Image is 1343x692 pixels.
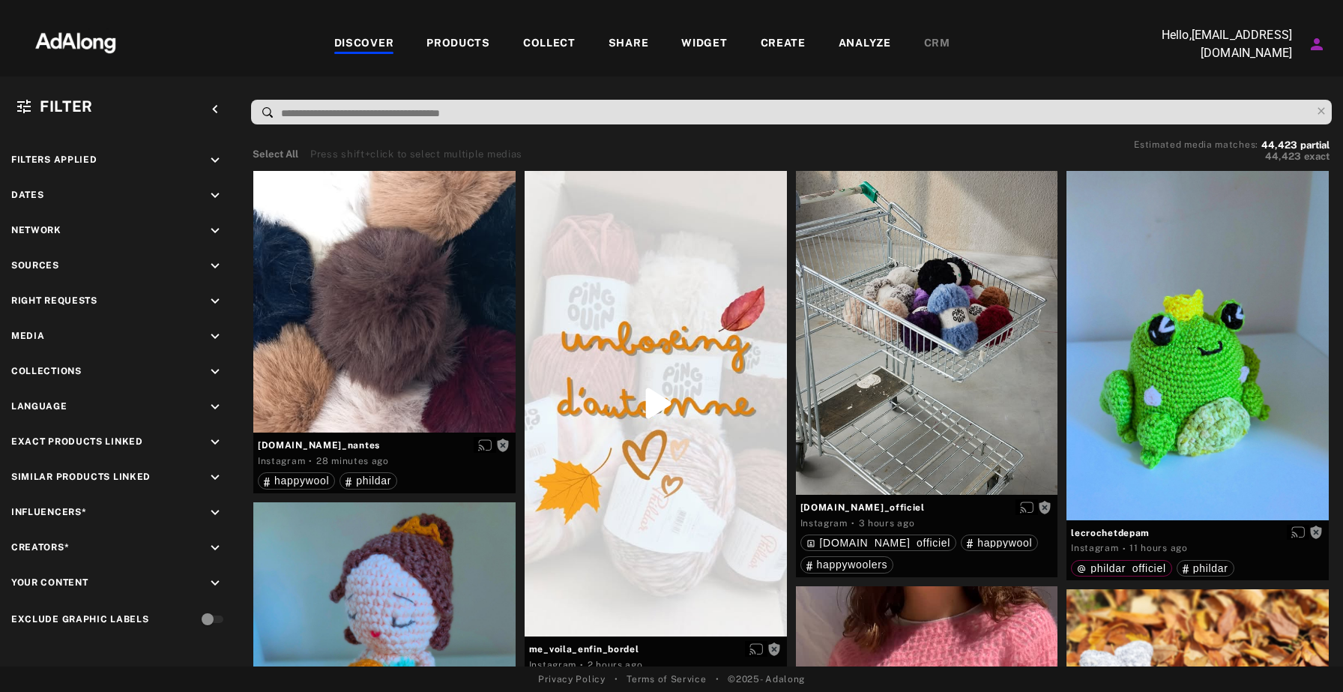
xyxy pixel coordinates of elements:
[334,35,394,53] div: DISCOVER
[11,190,44,200] span: Dates
[627,673,706,686] a: Terms of Service
[207,258,223,274] i: keyboard_arrow_down
[1090,562,1165,574] span: phildar_officiel
[345,475,391,486] div: phildar
[529,658,576,672] div: Instagram
[11,507,86,517] span: Influencers*
[11,366,82,376] span: Collections
[496,439,510,450] span: Rights not requested
[800,517,848,530] div: Instagram
[11,154,97,165] span: Filters applied
[474,437,496,453] button: Enable diffusion on this media
[1287,525,1309,541] button: Enable diffusion on this media
[11,472,151,482] span: Similar Products Linked
[1265,151,1301,162] span: 44,423
[274,475,329,487] span: happywool
[207,469,223,486] i: keyboard_arrow_down
[1261,139,1297,151] span: 44,423
[11,331,45,341] span: Media
[1134,139,1258,150] span: Estimated media matches:
[1071,541,1118,555] div: Instagram
[207,101,223,118] i: keyboard_arrow_left
[1134,149,1330,164] button: 44,423exact
[1015,499,1038,515] button: Enable diffusion on this media
[207,293,223,310] i: keyboard_arrow_down
[1142,26,1292,62] p: Hello, [EMAIL_ADDRESS][DOMAIN_NAME]
[309,455,313,467] span: ·
[253,147,298,162] button: Select All
[820,537,951,549] span: [DOMAIN_NAME]_officiel
[11,295,97,306] span: Right Requests
[11,401,67,412] span: Language
[258,439,511,452] span: [DOMAIN_NAME]_nantes
[523,35,576,53] div: COLLECT
[11,542,69,553] span: Creators*
[745,641,767,657] button: Enable diffusion on this media
[924,35,950,53] div: CRM
[207,152,223,169] i: keyboard_arrow_down
[207,505,223,521] i: keyboard_arrow_down
[588,660,643,670] time: 2025-09-01T06:51:32.000Z
[767,643,781,654] span: Rights not requested
[1268,620,1343,692] iframe: Chat Widget
[859,518,915,529] time: 2025-09-01T06:00:22.000Z
[728,673,805,686] span: © 2025 - Adalong
[977,537,1032,549] span: happywool
[356,475,391,487] span: phildar
[207,223,223,239] i: keyboard_arrow_down
[1183,563,1228,574] div: phildar
[1304,31,1330,57] button: Account settings
[310,147,522,162] div: Press shift+click to select multiple medias
[800,501,1054,514] span: [DOMAIN_NAME]_officiel
[264,475,329,486] div: happywool
[1309,527,1323,538] span: Rights not requested
[1038,502,1051,512] span: Rights not requested
[11,225,61,235] span: Network
[11,613,148,626] div: Exclude Graphic Labels
[580,659,584,671] span: ·
[10,19,142,64] img: 63233d7d88ed69de3c212112c67096b6.png
[207,434,223,451] i: keyboard_arrow_down
[615,673,618,686] span: •
[716,673,719,686] span: •
[426,35,490,53] div: PRODUCTS
[207,540,223,556] i: keyboard_arrow_down
[207,328,223,345] i: keyboard_arrow_down
[11,260,59,271] span: Sources
[11,577,88,588] span: Your Content
[839,35,891,53] div: ANALYZE
[681,35,727,53] div: WIDGET
[851,517,855,529] span: ·
[1077,563,1165,574] div: phildar_officiel
[207,575,223,592] i: keyboard_arrow_down
[207,399,223,415] i: keyboard_arrow_down
[538,673,606,686] a: Privacy Policy
[529,643,782,656] span: me_voila_enfin_bordel
[761,35,806,53] div: CREATE
[1193,562,1228,574] span: phildar
[40,97,93,115] span: Filter
[258,454,305,468] div: Instagram
[1123,543,1126,555] span: ·
[817,559,888,571] span: happywoolers
[1129,543,1187,553] time: 2025-08-31T21:46:41.000Z
[609,35,649,53] div: SHARE
[11,436,143,447] span: Exact Products Linked
[1261,142,1330,149] button: 44,423partial
[806,559,888,570] div: happywoolers
[1268,620,1343,692] div: Widget de chat
[207,187,223,204] i: keyboard_arrow_down
[806,538,951,548] div: happywool.com_officiel
[316,456,389,466] time: 2025-09-01T08:35:10.000Z
[207,364,223,380] i: keyboard_arrow_down
[967,538,1032,548] div: happywool
[1071,526,1324,540] span: lecrochetdepam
